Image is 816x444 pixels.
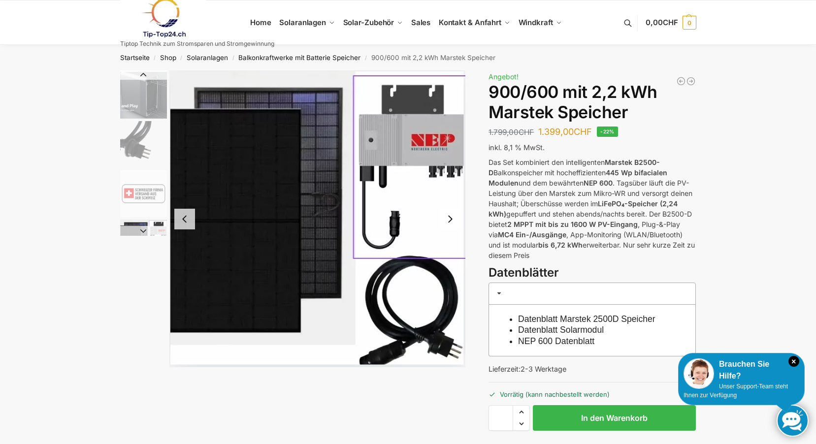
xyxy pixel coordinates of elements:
[489,143,545,152] span: inkl. 8,1 % MwSt.
[507,220,638,228] strong: 2 MPPT mit bis zu 1600 W PV-Eingang
[118,169,167,218] li: 4 / 8
[169,70,466,367] li: 5 / 8
[176,54,187,62] span: /
[489,127,534,137] bdi: 1.799,00
[597,127,618,137] span: -22%
[489,365,566,373] span: Lieferzeit:
[538,241,583,249] strong: bis 6,72 kWh
[102,45,714,70] nav: Breadcrumb
[118,120,167,169] li: 3 / 8
[120,54,150,62] a: Startseite
[498,230,566,239] strong: MC4 Ein-/Ausgänge
[120,41,274,47] p: Tiptop Technik zum Stromsparen und Stromgewinnung
[489,405,513,431] input: Produktmenge
[684,358,799,382] div: Brauchen Sie Hilfe?
[513,406,529,418] span: Increase quantity
[228,54,238,62] span: /
[683,16,696,30] span: 0
[489,264,696,282] h3: Datenblätter
[489,382,696,399] p: Vorrätig (kann nachbestellt werden)
[275,0,339,45] a: Solaranlagen
[120,121,167,168] img: Anschlusskabel-3meter_schweizer-stecker
[788,356,799,367] i: Schließen
[169,70,466,367] img: Balkonkraftwerk 860
[187,54,228,62] a: Solaranlagen
[686,76,696,86] a: Steckerkraftwerk mit 8 KW Speicher und 8 Solarmodulen mit 3600 Watt
[440,209,460,229] button: Next slide
[120,170,167,217] img: ChatGPT Image 29. März 2025, 12_41_06
[118,218,167,267] li: 5 / 8
[663,18,678,27] span: CHF
[514,0,566,45] a: Windkraft
[120,226,167,236] button: Next slide
[439,18,501,27] span: Kontakt & Anfahrt
[684,383,788,399] span: Unser Support-Team steht Ihnen zur Verfügung
[411,18,431,27] span: Sales
[118,70,167,120] li: 2 / 8
[489,72,519,81] span: Angebot!
[174,209,195,229] button: Previous slide
[519,127,534,137] span: CHF
[676,76,686,86] a: Steckerkraftwerk mit 8 KW Speicher und 8 Solarmodulen mit 3600 Watt
[279,18,326,27] span: Solaranlagen
[519,18,553,27] span: Windkraft
[518,336,594,346] a: NEP 600 Datenblatt
[489,82,696,123] h1: 900/600 mit 2,2 kWh Marstek Speicher
[533,405,696,431] button: In den Warenkorb
[120,72,167,119] img: Marstek Balkonkraftwerk
[343,18,394,27] span: Solar-Zubehör
[513,417,529,430] span: Reduce quantity
[574,127,592,137] span: CHF
[407,0,434,45] a: Sales
[120,70,167,80] button: Previous slide
[538,127,592,137] bdi: 1.399,00
[518,314,655,324] a: Datenblatt Marstek 2500D Speicher
[646,18,678,27] span: 0,00
[160,54,176,62] a: Shop
[584,179,613,187] strong: NEP 600
[521,365,566,373] span: 2-3 Werktage
[684,358,714,389] img: Customer service
[150,54,160,62] span: /
[120,220,167,266] img: Balkonkraftwerk 860
[434,0,514,45] a: Kontakt & Anfahrt
[238,54,360,62] a: Balkonkraftwerke mit Batterie Speicher
[339,0,407,45] a: Solar-Zubehör
[646,8,696,37] a: 0,00CHF 0
[360,54,371,62] span: /
[489,157,696,260] p: Das Set kombiniert den intelligenten Balkonspeicher mit hocheffizienten und dem bewährten . Tagsü...
[518,325,604,335] a: Datenblatt Solarmodul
